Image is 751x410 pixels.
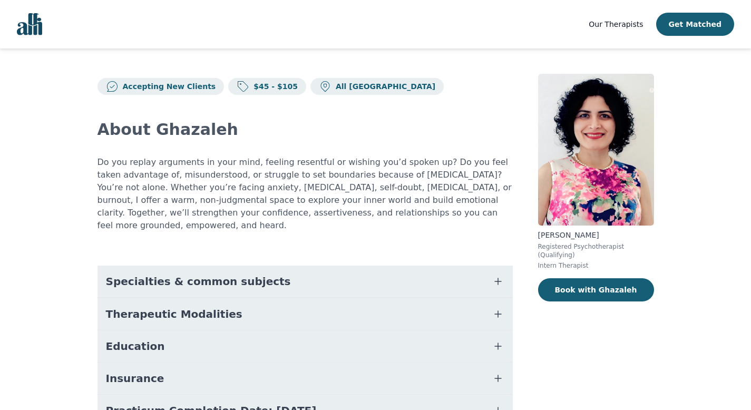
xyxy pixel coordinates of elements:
button: Insurance [97,363,513,394]
a: Our Therapists [589,18,643,31]
p: Intern Therapist [538,261,654,270]
h2: About Ghazaleh [97,120,513,139]
button: Therapeutic Modalities [97,298,513,330]
img: Ghazaleh_Bozorg [538,74,654,226]
img: alli logo [17,13,42,35]
span: Education [106,339,165,354]
p: [PERSON_NAME] [538,230,654,240]
p: Do you replay arguments in your mind, feeling resentful or wishing you’d spoken up? Do you feel t... [97,156,513,232]
p: All [GEOGRAPHIC_DATA] [331,81,435,92]
button: Get Matched [656,13,734,36]
button: Specialties & common subjects [97,266,513,297]
span: Specialties & common subjects [106,274,291,289]
span: Insurance [106,371,164,386]
p: $45 - $105 [249,81,298,92]
button: Education [97,330,513,362]
p: Accepting New Clients [119,81,216,92]
span: Our Therapists [589,20,643,28]
button: Book with Ghazaleh [538,278,654,301]
span: Therapeutic Modalities [106,307,242,321]
p: Registered Psychotherapist (Qualifying) [538,242,654,259]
